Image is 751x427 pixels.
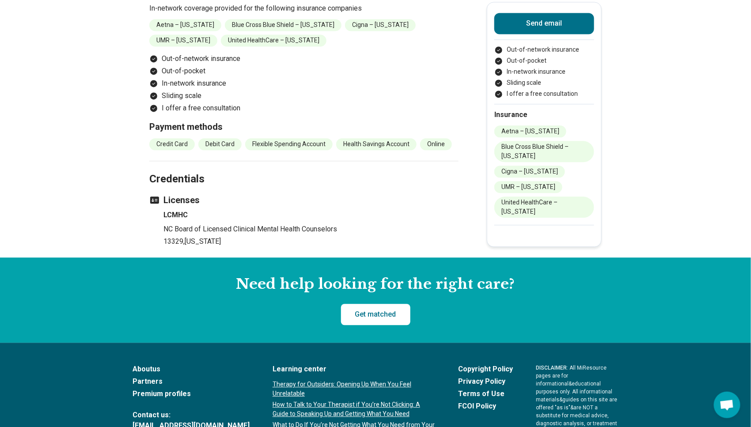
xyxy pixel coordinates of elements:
p: In-network coverage provided for the following insurance companies [149,3,459,14]
a: Terms of Use [458,389,513,399]
li: Online [420,138,452,150]
a: FCOI Policy [458,401,513,412]
li: Sliding scale [494,78,594,87]
h4: LCMHC [163,210,459,220]
h3: Licenses [149,194,459,206]
li: Out-of-network insurance [494,45,594,54]
div: Open chat [714,392,740,418]
a: Premium profiles [133,389,250,399]
a: Partners [133,376,250,387]
button: Send email [494,13,594,34]
li: Cigna – [US_STATE] [494,166,565,178]
li: Blue Cross Blue Shield – [US_STATE] [494,141,594,162]
li: Health Savings Account [336,138,417,150]
h2: Insurance [494,110,594,120]
span: , [US_STATE] [183,237,221,246]
a: Therapy for Outsiders: Opening Up When You Feel Unrelatable [273,380,435,398]
li: In-network insurance [494,67,594,76]
li: I offer a free consultation [494,89,594,98]
a: Copyright Policy [458,364,513,374]
li: Aetna – [US_STATE] [149,19,221,31]
li: UMR – [US_STATE] [494,181,562,193]
li: Out-of-pocket [494,56,594,65]
li: Out-of-network insurance [149,53,459,64]
h2: Need help looking for the right care? [7,275,744,294]
li: Aetna – [US_STATE] [494,125,566,137]
li: In-network insurance [149,78,459,89]
ul: Payment options [149,53,459,113]
a: Privacy Policy [458,376,513,387]
span: DISCLAIMER [536,365,567,371]
li: United HealthCare – [US_STATE] [494,196,594,218]
li: Cigna – [US_STATE] [345,19,416,31]
h3: Payment methods [149,121,459,133]
span: Contact us: [133,410,250,420]
li: Debit Card [198,138,242,150]
p: 13329 [163,236,459,247]
a: Aboutus [133,364,250,374]
p: NC Board of Licensed Clinical Mental Health Counselors [163,224,459,234]
li: I offer a free consultation [149,103,459,113]
li: Blue Cross Blue Shield – [US_STATE] [225,19,341,31]
ul: Payment options [494,45,594,98]
a: Get matched [341,304,410,325]
h2: Credentials [149,151,459,187]
li: United HealthCare – [US_STATE] [221,34,326,46]
li: Credit Card [149,138,195,150]
a: How to Talk to Your Therapist if You’re Not Clicking: A Guide to Speaking Up and Getting What You... [273,400,435,419]
li: Out-of-pocket [149,66,459,76]
li: Sliding scale [149,91,459,101]
a: Learning center [273,364,435,374]
li: UMR – [US_STATE] [149,34,217,46]
li: Flexible Spending Account [245,138,333,150]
